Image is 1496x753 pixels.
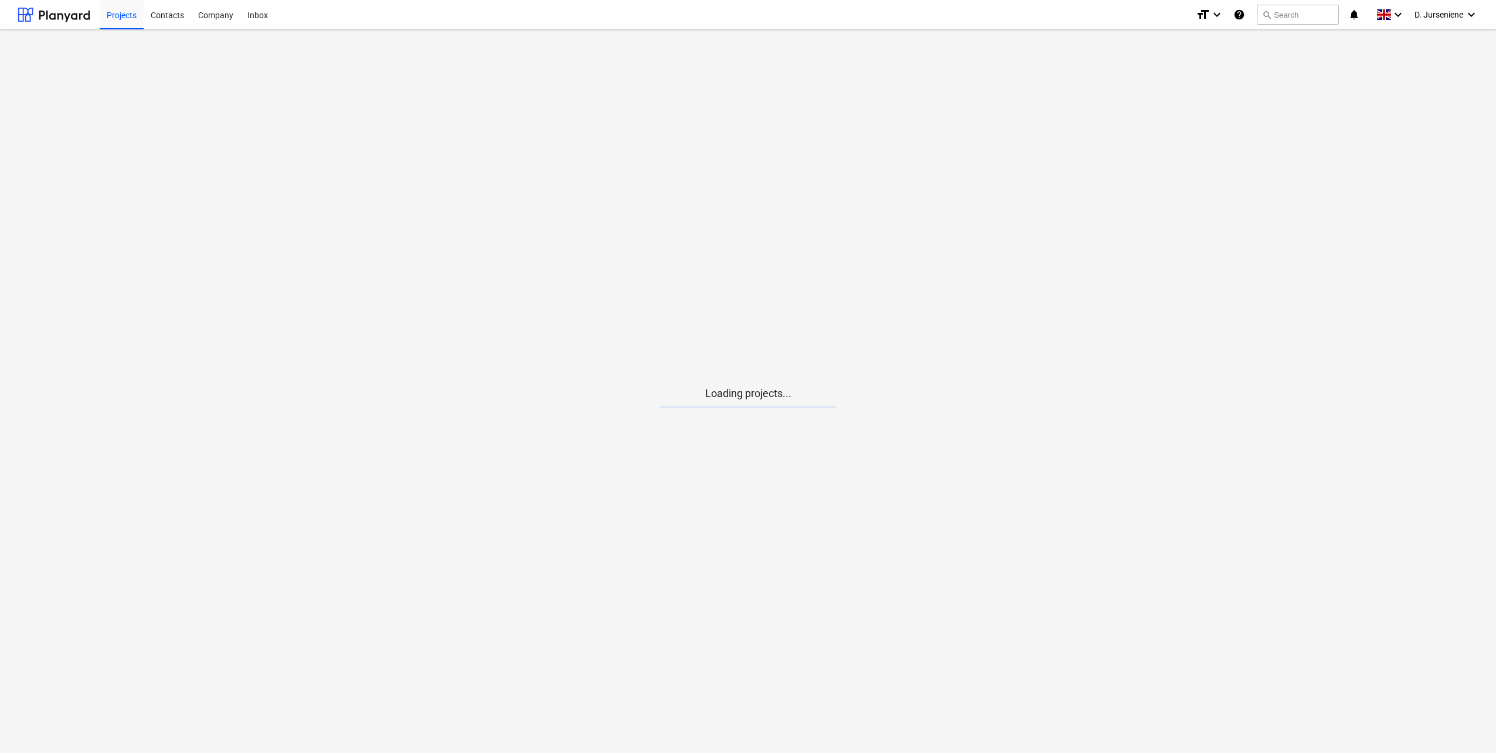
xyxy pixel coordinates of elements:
[660,386,836,401] p: Loading projects...
[1210,8,1224,22] i: keyboard_arrow_down
[1391,8,1405,22] i: keyboard_arrow_down
[1233,8,1245,22] i: Knowledge base
[1262,10,1271,19] span: search
[1257,5,1339,25] button: Search
[1464,8,1478,22] i: keyboard_arrow_down
[1348,8,1360,22] i: notifications
[1196,8,1210,22] i: format_size
[1415,10,1463,19] span: D. Jurseniene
